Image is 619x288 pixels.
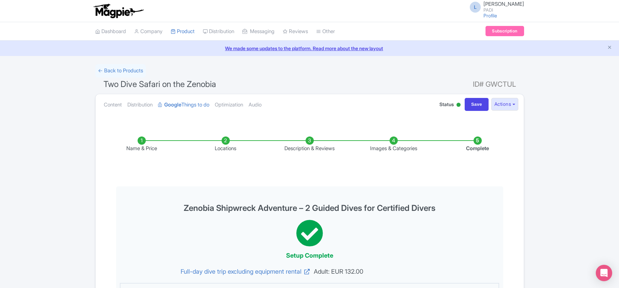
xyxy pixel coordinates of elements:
a: GoogleThings to do [158,94,209,116]
span: Setup Complete [286,252,333,259]
h3: Zenobia Shipwreck Adventure – 2 Guided Dives for Certified Divers [120,204,500,213]
a: Content [104,94,122,116]
button: Close announcement [607,44,612,52]
a: Product [171,22,195,41]
a: ← Back to Products [95,64,146,77]
input: Save [465,98,489,111]
small: PADI [483,8,524,12]
span: Status [439,101,454,108]
a: Audio [249,94,262,116]
li: Name & Price [100,136,184,153]
li: Images & Categories [352,136,436,153]
a: Profile [483,13,497,18]
img: logo-ab69f6fb50320c5b225c76a69d11143b.png [92,3,145,18]
strong: Google [164,101,181,109]
a: L [PERSON_NAME] PADI [466,1,524,12]
a: Other [316,22,335,41]
li: Description & Reviews [268,136,352,153]
a: Dashboard [95,22,126,41]
span: L [470,2,481,13]
span: ID# GWCTUL [473,77,516,91]
a: Reviews [283,22,308,41]
span: [PERSON_NAME] [483,1,524,7]
span: Adult: EUR 132.00 [310,267,493,276]
a: Distribution [127,94,153,116]
li: Complete [436,136,520,153]
a: Distribution [203,22,234,41]
a: Company [134,22,163,41]
div: Active [455,100,462,111]
a: Full-day dive trip excluding equipment rental [127,267,310,276]
a: Messaging [242,22,275,41]
span: Two Dive Safari on the Zenobia [103,79,216,89]
a: Optimization [215,94,243,116]
a: We made some updates to the platform. Read more about the new layout [4,45,615,52]
div: Open Intercom Messenger [596,265,612,281]
button: Actions [491,98,518,111]
a: Subscription [486,26,524,36]
li: Locations [184,136,268,153]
